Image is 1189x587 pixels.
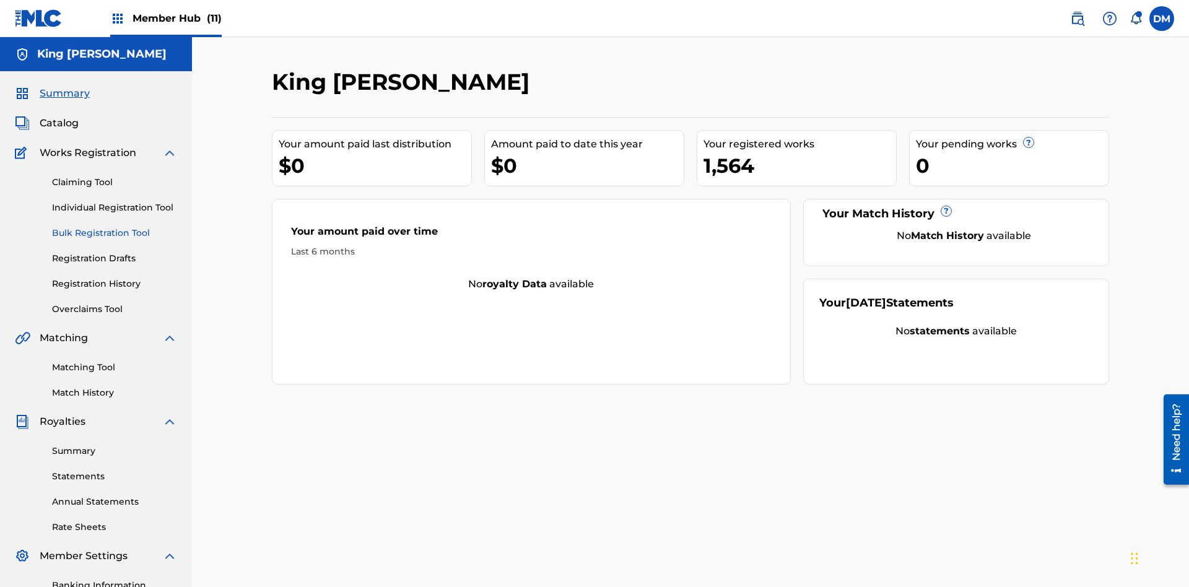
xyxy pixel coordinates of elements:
[40,331,88,346] span: Matching
[1097,6,1122,31] div: Help
[52,521,177,534] a: Rate Sheets
[819,206,1094,222] div: Your Match History
[272,68,536,96] h2: King [PERSON_NAME]
[110,11,125,26] img: Top Rightsholders
[279,137,471,152] div: Your amount paid last distribution
[162,414,177,429] img: expand
[162,331,177,346] img: expand
[482,278,547,290] strong: royalty data
[52,176,177,189] a: Claiming Tool
[1024,137,1034,147] span: ?
[52,386,177,399] a: Match History
[819,295,954,311] div: Your Statements
[15,86,30,101] img: Summary
[1065,6,1090,31] a: Public Search
[37,47,167,61] h5: King McTesterson
[916,137,1108,152] div: Your pending works
[491,152,684,180] div: $0
[15,331,30,346] img: Matching
[1070,11,1085,26] img: search
[52,303,177,316] a: Overclaims Tool
[52,445,177,458] a: Summary
[52,277,177,290] a: Registration History
[819,324,1094,339] div: No available
[15,86,90,101] a: SummarySummary
[207,12,222,24] span: (11)
[916,152,1108,180] div: 0
[15,549,30,563] img: Member Settings
[162,146,177,160] img: expand
[15,47,30,62] img: Accounts
[15,116,30,131] img: Catalog
[52,201,177,214] a: Individual Registration Tool
[703,137,896,152] div: Your registered works
[910,325,970,337] strong: statements
[40,549,128,563] span: Member Settings
[52,227,177,240] a: Bulk Registration Tool
[52,495,177,508] a: Annual Statements
[15,146,31,160] img: Works Registration
[1130,12,1142,25] div: Notifications
[52,252,177,265] a: Registration Drafts
[40,146,136,160] span: Works Registration
[40,414,85,429] span: Royalties
[1149,6,1174,31] div: User Menu
[911,230,984,241] strong: Match History
[835,228,1094,243] div: No available
[291,224,772,245] div: Your amount paid over time
[52,470,177,483] a: Statements
[941,206,951,216] span: ?
[1127,528,1189,587] iframe: Chat Widget
[52,361,177,374] a: Matching Tool
[291,245,772,258] div: Last 6 months
[1131,540,1138,577] div: Drag
[846,296,886,310] span: [DATE]
[162,549,177,563] img: expand
[15,116,79,131] a: CatalogCatalog
[40,116,79,131] span: Catalog
[133,11,222,25] span: Member Hub
[40,86,90,101] span: Summary
[1154,391,1189,489] iframe: Resource Center
[491,137,684,152] div: Amount paid to date this year
[272,277,790,292] div: No available
[279,152,471,180] div: $0
[703,152,896,180] div: 1,564
[15,414,30,429] img: Royalties
[1102,11,1117,26] img: help
[15,9,63,27] img: MLC Logo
